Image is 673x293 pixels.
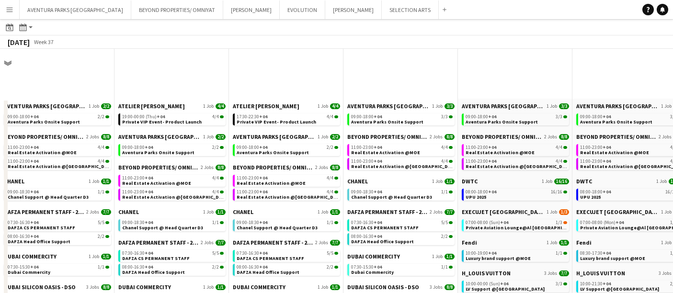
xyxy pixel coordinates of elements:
[30,219,38,225] span: +04
[576,178,592,185] span: DWTC
[118,208,226,239] div: CHANEL1 Job1/109:00-18:30+041/1Chanel Support @ Head Quarter D3
[466,194,486,200] span: UPU 2025
[8,119,80,125] span: Aventura Parks Onsite Support
[580,190,611,194] span: 08:00-18:00
[4,178,24,185] span: CHANEL
[233,133,316,140] span: AVENTURA PARKS DUBAI
[556,159,562,164] span: 4/4
[8,113,109,124] a: 09:00-18:00+042/2Aventura Parks Onsite Support
[488,189,496,195] span: +04
[547,103,557,109] span: 1 Job
[466,119,538,125] span: Aventura Parks Onsite Support
[8,145,38,150] span: 11:00-23:00
[351,219,453,230] a: 07:30-16:30+045/5DAFZA CS PERMANENT STAFF
[101,103,111,109] span: 2/2
[347,208,455,215] a: DAFZA PERMANENT STAFF - 2019/20252 Jobs7/7
[488,158,496,164] span: +04
[327,190,333,194] span: 4/4
[233,208,340,239] div: CHANEL1 Job1/109:00-18:30+041/1Chanel Support @ Head Quarter D3
[347,178,455,185] a: CHANEL1 Job1/1
[542,179,552,184] span: 1 Job
[118,164,226,171] a: BEYOND PROPERTIES/ OMNIYAT2 Jobs8/8
[30,233,38,239] span: +04
[237,113,338,124] a: 17:30-22:30+044/4Private VIP Event- Product Launch
[201,165,214,170] span: 2 Jobs
[233,208,340,215] a: CHANEL1 Job1/1
[118,208,139,215] span: CHANEL
[315,165,328,170] span: 2 Jobs
[233,164,313,171] span: BEYOND PROPERTIES/ OMNIYAT
[122,220,153,225] span: 09:00-18:30
[8,219,109,230] a: 07:30-16:30+045/5DAFZA CS PERMANENT STAFF
[233,239,340,283] div: DAFZA PERMANENT STAFF - 2019/20252 Jobs7/707:30-16:30+045/5DAFZA CS PERMANENT STAFF08:00-16:30+04...
[118,133,226,164] div: AVENTURA PARKS [GEOGRAPHIC_DATA]1 Job2/209:00-18:00+042/2Aventura Parks Onsite Support
[445,179,455,184] span: 1/1
[351,149,420,156] span: Real Estate Activation @MOE
[551,190,562,194] span: 16/16
[4,133,111,140] a: BEYOND PROPERTIES/ OMNIYAT2 Jobs8/8
[122,119,202,125] span: Private VIP Event- Product Launch
[145,189,153,195] span: +04
[212,114,219,119] span: 4/4
[462,102,569,110] a: AVENTURA PARKS [GEOGRAPHIC_DATA]1 Job3/3
[445,103,455,109] span: 3/3
[544,134,557,140] span: 2 Jobs
[462,239,569,270] div: Fendi1 Job1/110:00-19:00+041/1Luxury brand support @MOE
[466,114,496,119] span: 09:00-18:00
[122,149,194,156] span: Aventura Parks Onsite Support
[118,239,199,246] span: DAFZA PERMANENT STAFF - 2019/2025
[101,134,111,140] span: 8/8
[259,144,267,150] span: +04
[441,190,448,194] span: 1/1
[233,102,340,133] div: ATELIER [PERSON_NAME]1 Job4/417:30-22:30+044/4Private VIP Event- Product Launch
[374,144,382,150] span: +04
[445,209,455,215] span: 7/7
[318,134,328,140] span: 1 Job
[8,225,75,231] span: DAFZA CS PERMANENT STAFF
[237,189,338,200] a: 11:00-23:00+044/4Real Estate Activation @[GEOGRAPHIC_DATA]
[327,114,333,119] span: 4/4
[4,133,111,178] div: BEYOND PROPERTIES/ OMNIYAT2 Jobs8/811:00-23:00+044/4Real Estate Activation @MOE11:00-23:00+044/4R...
[656,179,667,184] span: 1 Job
[330,165,340,170] span: 8/8
[86,209,99,215] span: 2 Jobs
[122,219,224,230] a: 09:00-18:30+041/1Chanel Support @ Head Quarter D3
[462,178,478,185] span: DWTC
[8,190,38,194] span: 09:00-18:30
[432,179,443,184] span: 1 Job
[118,239,226,246] a: DAFZA PERMANENT STAFF - 2019/20252 Jobs7/7
[556,114,562,119] span: 3/3
[441,145,448,150] span: 4/4
[327,145,333,150] span: 2/2
[212,176,219,180] span: 4/4
[122,113,224,124] a: 19:00-00:00 (Thu)+044/4Private VIP Event- Product Launch
[237,144,338,155] a: 09:00-18:00+042/2Aventura Parks Onsite Support
[462,102,545,110] span: AVENTURA PARKS DUBAI
[20,0,131,19] button: AVENTURA PARKS [GEOGRAPHIC_DATA]
[466,149,535,156] span: Real Estate Activation @MOE
[98,159,104,164] span: 4/4
[500,219,508,225] span: +04
[576,102,659,110] span: AVENTURA PARKS DUBAI
[157,113,165,120] span: +04
[462,239,477,246] span: Fendi
[580,159,611,164] span: 11:00-23:00
[212,145,219,150] span: 2/2
[432,103,443,109] span: 1 Job
[374,219,382,225] span: +04
[30,144,38,150] span: +04
[554,179,569,184] span: 16/16
[4,102,87,110] span: AVENTURA PARKS DUBAI
[233,239,340,246] a: DAFZA PERMANENT STAFF - 2019/20252 Jobs7/7
[318,209,328,215] span: 1 Job
[233,164,340,171] a: BEYOND PROPERTIES/ OMNIYAT2 Jobs8/8
[233,133,340,164] div: AVENTURA PARKS [GEOGRAPHIC_DATA]1 Job2/209:00-18:00+042/2Aventura Parks Onsite Support
[212,220,219,225] span: 1/1
[8,163,114,169] span: Real Estate Activation @Nakheel mall
[351,159,382,164] span: 11:00-23:00
[351,114,382,119] span: 09:00-18:00
[237,220,267,225] span: 09:00-18:30
[466,159,496,164] span: 11:00-23:00
[462,208,569,239] div: EXECUJET [GEOGRAPHIC_DATA]1 Job1/307:00-08:00 (Sun)+041/3Private Aviation Lounge@Al [GEOGRAPHIC_D...
[259,219,267,225] span: +04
